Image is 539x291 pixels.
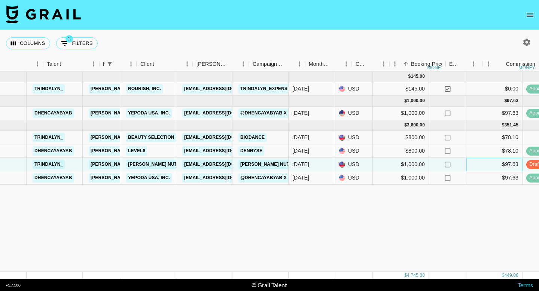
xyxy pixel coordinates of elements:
div: $97.63 [466,171,523,185]
div: 1,000.00 [407,98,425,104]
button: Menu [182,58,193,70]
div: Manager [103,57,104,71]
div: $1,000.00 [373,158,429,171]
div: USD [335,144,373,158]
button: Show filters [56,37,98,49]
div: Month Due [309,57,330,71]
div: 1 active filter [104,59,115,69]
div: © Grail Talent [252,281,287,289]
div: $0.00 [466,82,523,96]
div: 351.45 [504,122,518,128]
a: trindalyn_ [33,160,65,169]
button: Sort [227,59,238,69]
a: Trindalyn_ExpenseReimbursement_Nourish [238,84,356,94]
a: [PERSON_NAME] Nutrition X Trindalyn [238,160,338,169]
a: [EMAIL_ADDRESS][DOMAIN_NAME] [182,84,266,94]
div: $78.10 [466,144,523,158]
div: $800.00 [373,144,429,158]
div: USD [335,82,373,96]
div: Currency [352,57,389,71]
button: Select columns [6,37,50,49]
button: Sort [154,59,165,69]
div: USD [335,158,373,171]
div: 449.08 [504,272,518,279]
div: 145.00 [411,73,425,80]
div: Currency [356,57,368,71]
span: 1 [66,35,73,43]
a: Terms [518,281,533,288]
div: Campaign (Type) [253,57,283,71]
div: Aug '25 [292,160,309,168]
a: [PERSON_NAME][EMAIL_ADDRESS][PERSON_NAME][DOMAIN_NAME] [89,173,249,183]
div: Aug '25 [292,174,309,181]
div: Booker [193,57,249,71]
button: Sort [283,59,294,69]
a: Yepoda USA, Inc. [126,108,172,118]
div: Talent [47,57,61,71]
a: Yepoda USA, Inc. [126,173,172,183]
a: @dhencayabyab x Yepoda [238,173,309,183]
button: Sort [330,59,341,69]
div: $ [502,272,505,279]
div: Talent [43,57,99,71]
a: trindalyn_ [33,133,65,142]
button: Sort [460,59,470,69]
div: money [518,65,535,70]
a: [EMAIL_ADDRESS][DOMAIN_NAME] [182,160,266,169]
div: Campaign (Type) [249,57,305,71]
div: [PERSON_NAME] [197,57,227,71]
a: trindalyn_ [33,84,65,94]
a: dhencayabyab [33,108,74,118]
div: $ [404,98,407,104]
a: Biodance [238,133,267,142]
button: Menu [378,58,389,70]
div: $ [408,73,411,80]
div: Aug '25 [292,147,309,154]
div: $800.00 [373,131,429,144]
a: dhencayabyab [33,146,74,156]
div: v 1.7.100 [6,283,21,288]
div: Manager [99,57,137,71]
a: Dennyse [238,146,264,156]
div: Aug '25 [292,134,309,141]
div: Jul '25 [292,109,309,117]
a: [EMAIL_ADDRESS][DOMAIN_NAME] [182,108,266,118]
a: [PERSON_NAME][EMAIL_ADDRESS][PERSON_NAME][DOMAIN_NAME] [89,84,249,94]
div: 4,745.00 [407,272,425,279]
button: Menu [389,58,401,70]
div: USD [335,107,373,120]
div: $ [404,122,407,128]
div: Client [140,57,154,71]
a: [EMAIL_ADDRESS][DOMAIN_NAME] [182,173,266,183]
a: dhencayabyab [33,173,74,183]
div: Jun '25 [292,85,309,92]
a: [PERSON_NAME][EMAIL_ADDRESS][PERSON_NAME][DOMAIN_NAME] [89,146,249,156]
button: open drawer [523,7,538,22]
div: $97.63 [466,158,523,171]
a: [EMAIL_ADDRESS][DOMAIN_NAME] [182,146,266,156]
div: Client [137,57,193,71]
div: 3,600.00 [407,122,425,128]
a: [PERSON_NAME][EMAIL_ADDRESS][PERSON_NAME][DOMAIN_NAME] [89,108,249,118]
button: Sort [495,59,506,69]
a: Beauty Selection [126,133,176,142]
button: Sort [115,59,125,69]
a: @dhencayabyab x Yepoda [238,108,309,118]
button: Menu [88,58,99,70]
button: Menu [238,58,249,70]
div: Booking Price [411,57,444,71]
button: Show filters [104,59,115,69]
button: Menu [125,58,137,70]
div: Commission [506,57,535,71]
div: USD [335,131,373,144]
img: Grail Talent [6,5,81,23]
button: Menu [483,58,494,70]
button: Menu [341,58,352,70]
a: [EMAIL_ADDRESS][DOMAIN_NAME] [182,133,266,142]
button: Sort [401,59,411,69]
a: [PERSON_NAME][EMAIL_ADDRESS][PERSON_NAME][DOMAIN_NAME] [89,133,249,142]
div: $1,000.00 [373,107,429,120]
a: Nourish, Inc. [126,84,163,94]
button: Menu [468,58,479,70]
div: $ [504,98,507,104]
